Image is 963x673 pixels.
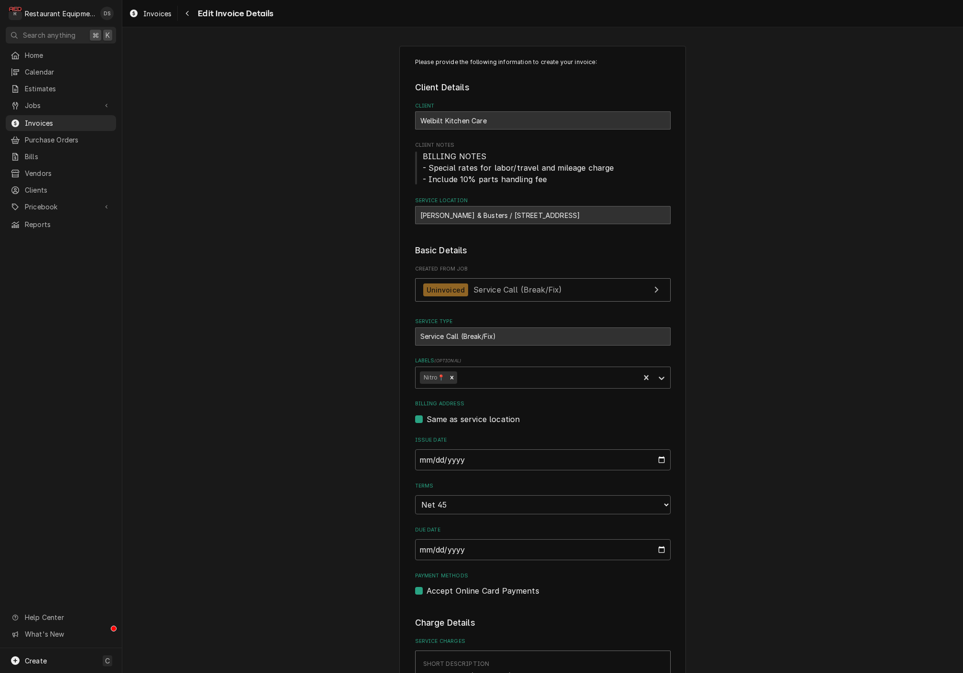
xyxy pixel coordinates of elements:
span: Reports [25,219,111,229]
span: Help Center [25,612,110,622]
label: Payment Methods [415,572,671,580]
div: Uninvoiced [423,283,469,296]
a: Estimates [6,81,116,97]
legend: Basic Details [415,244,671,257]
span: C [105,656,110,666]
div: DS [100,7,114,20]
span: Create [25,657,47,665]
div: Payment Methods [415,572,671,597]
span: Search anything [23,30,75,40]
span: Client Notes [415,151,671,185]
span: Vendors [25,168,111,178]
label: Due Date [415,526,671,534]
label: Service Location [415,197,671,205]
a: Reports [6,217,116,232]
label: Labels [415,357,671,365]
label: Client [415,102,671,110]
div: Service Call (Break/Fix) [415,327,671,346]
p: Please provide the following information to create your invoice: [415,58,671,66]
div: Client [415,102,671,130]
span: Invoices [25,118,111,128]
a: Home [6,47,116,63]
button: Navigate back [180,6,195,21]
span: Home [25,50,111,60]
legend: Charge Details [415,617,671,629]
a: Bills [6,149,116,164]
button: Search anything⌘K [6,27,116,43]
a: Clients [6,182,116,198]
a: Go to Help Center [6,609,116,625]
label: Same as service location [427,413,520,425]
span: Created From Job [415,265,671,273]
span: Clients [25,185,111,195]
span: What's New [25,629,110,639]
a: Calendar [6,64,116,80]
div: Short Description [423,660,490,668]
input: yyyy-mm-dd [415,539,671,560]
a: View Job [415,278,671,302]
span: ( optional ) [434,358,461,363]
div: Service Location [415,197,671,224]
span: Calendar [25,67,111,77]
label: Service Type [415,318,671,326]
span: Service Call (Break/Fix) [473,285,562,294]
div: Derek Stewart's Avatar [100,7,114,20]
span: Bills [25,152,111,162]
label: Service Charges [415,638,671,645]
label: Accept Online Card Payments [427,585,539,597]
div: Restaurant Equipment Diagnostics's Avatar [9,7,22,20]
input: yyyy-mm-dd [415,449,671,470]
label: Terms [415,482,671,490]
legend: Client Details [415,81,671,94]
span: K [106,30,110,40]
div: Client Notes [415,141,671,185]
a: Go to Pricebook [6,199,116,215]
a: Go to What's New [6,626,116,642]
a: Invoices [6,115,116,131]
span: Jobs [25,100,97,110]
div: Due Date [415,526,671,560]
div: Billing Address [415,400,671,424]
span: Pricebook [25,202,97,212]
div: Welbilt Kitchen Care [415,111,671,130]
span: ⌘ [92,30,99,40]
div: Created From Job [415,265,671,306]
a: Vendors [6,165,116,181]
span: Client Notes [415,141,671,149]
div: Labels [415,357,671,388]
a: Invoices [125,6,175,22]
span: Estimates [25,84,111,94]
span: BILLING NOTES - Special rates for labor/travel and mileage charge - Include 10% parts handling fee [423,152,614,184]
div: Remove Nitro📍 [447,371,457,384]
span: Edit Invoice Details [195,7,273,20]
a: Go to Jobs [6,98,116,113]
div: Nitro📍 [420,371,447,384]
label: Issue Date [415,436,671,444]
div: Restaurant Equipment Diagnostics [25,9,95,19]
div: Issue Date [415,436,671,470]
div: R [9,7,22,20]
span: Invoices [143,9,171,19]
div: Terms [415,482,671,514]
span: Purchase Orders [25,135,111,145]
a: Purchase Orders [6,132,116,148]
label: Billing Address [415,400,671,408]
div: Service Type [415,318,671,345]
div: Dave & Busters / 500 Mall Rd, Barboursville, WV 25504 [415,206,671,224]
